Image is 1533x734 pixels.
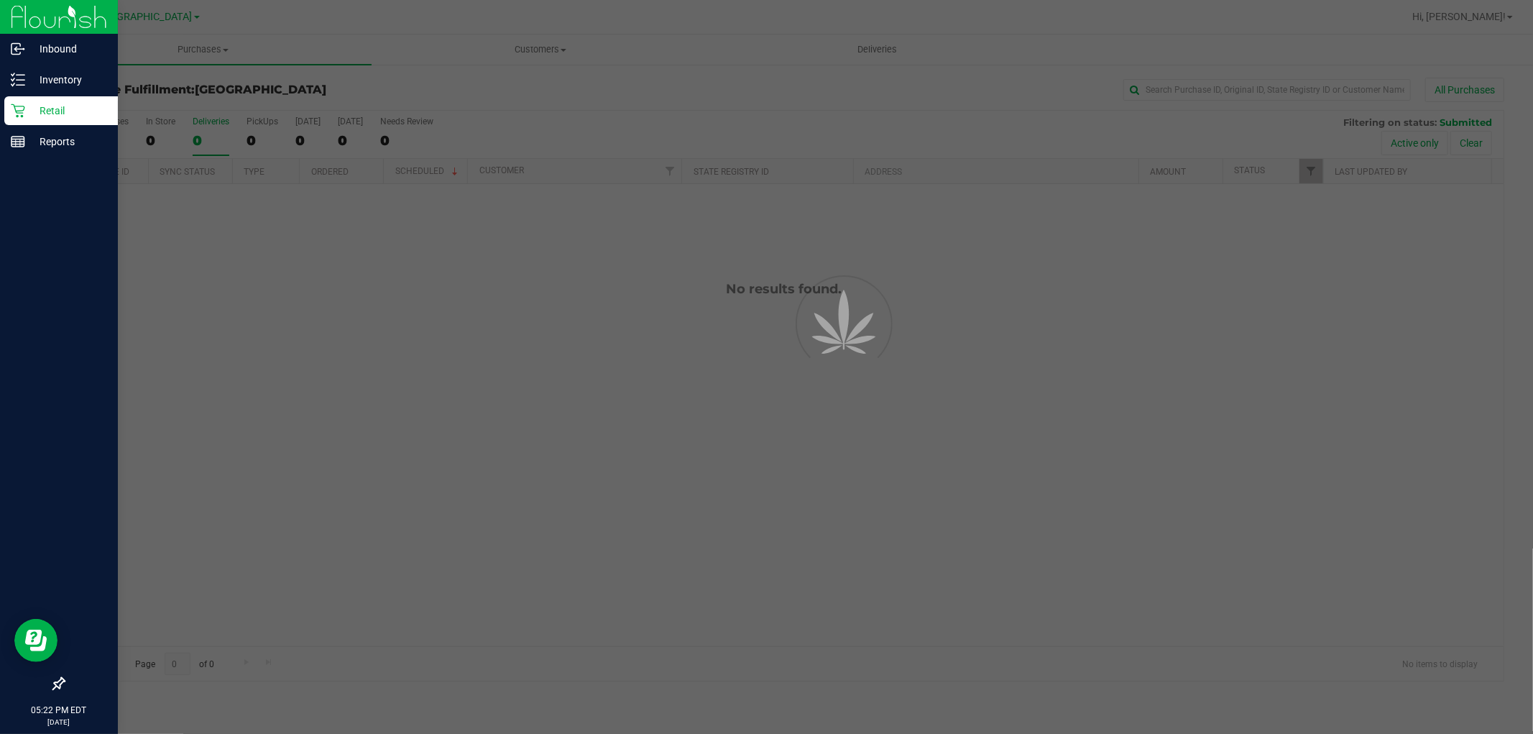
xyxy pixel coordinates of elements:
[25,40,111,58] p: Inbound
[14,619,57,662] iframe: Resource center
[6,717,111,728] p: [DATE]
[11,73,25,87] inline-svg: Inventory
[25,71,111,88] p: Inventory
[11,104,25,118] inline-svg: Retail
[11,42,25,56] inline-svg: Inbound
[25,102,111,119] p: Retail
[25,133,111,150] p: Reports
[6,704,111,717] p: 05:22 PM EDT
[11,134,25,149] inline-svg: Reports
